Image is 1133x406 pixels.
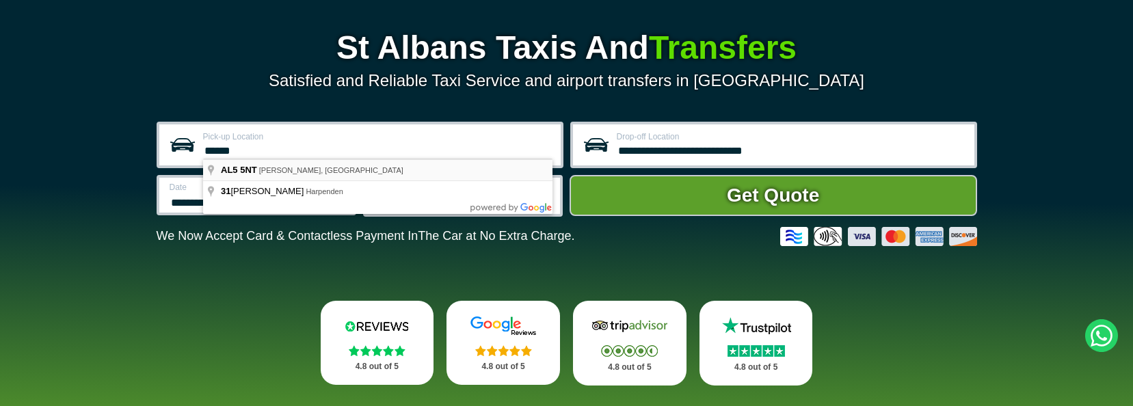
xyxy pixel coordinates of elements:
[321,301,434,385] a: Reviews.io Stars 4.8 out of 5
[617,133,966,141] label: Drop-off Location
[589,316,671,336] img: Tripadvisor
[649,29,797,66] span: Transfers
[728,345,785,357] img: Stars
[573,301,687,385] a: Tripadvisor Stars 4.8 out of 5
[699,301,813,385] a: Trustpilot Stars 4.8 out of 5
[475,345,532,356] img: Stars
[336,316,418,336] img: Reviews.io
[157,229,575,243] p: We Now Accept Card & Contactless Payment In
[715,359,798,376] p: 4.8 out of 5
[221,165,257,175] span: AL5 5NT
[601,345,658,357] img: Stars
[349,345,405,356] img: Stars
[157,31,977,64] h1: St Albans Taxis And
[462,358,545,375] p: 4.8 out of 5
[780,227,977,246] img: Credit And Debit Cards
[221,186,230,196] span: 31
[157,71,977,90] p: Satisfied and Reliable Taxi Service and airport transfers in [GEOGRAPHIC_DATA]
[306,187,343,195] span: Harpenden
[462,316,544,336] img: Google
[170,183,345,191] label: Date
[221,186,306,196] span: [PERSON_NAME]
[259,166,403,174] span: [PERSON_NAME], [GEOGRAPHIC_DATA]
[418,229,574,243] span: The Car at No Extra Charge.
[336,358,419,375] p: 4.8 out of 5
[588,359,671,376] p: 4.8 out of 5
[715,316,797,336] img: Trustpilot
[203,133,552,141] label: Pick-up Location
[570,175,977,216] button: Get Quote
[446,301,560,385] a: Google Stars 4.8 out of 5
